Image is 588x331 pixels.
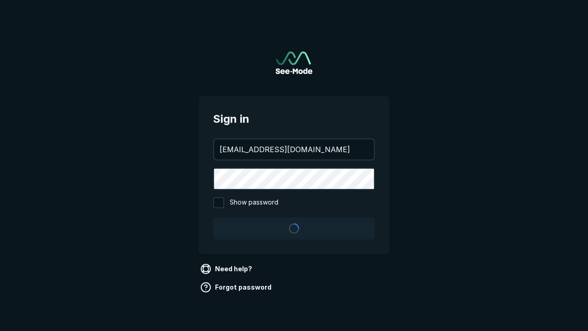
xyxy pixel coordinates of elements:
a: Forgot password [198,280,275,295]
span: Show password [230,197,278,208]
span: Sign in [213,111,375,127]
input: your@email.com [214,139,374,160]
a: Go to sign in [276,51,312,74]
img: See-Mode Logo [276,51,312,74]
a: Need help? [198,262,256,276]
